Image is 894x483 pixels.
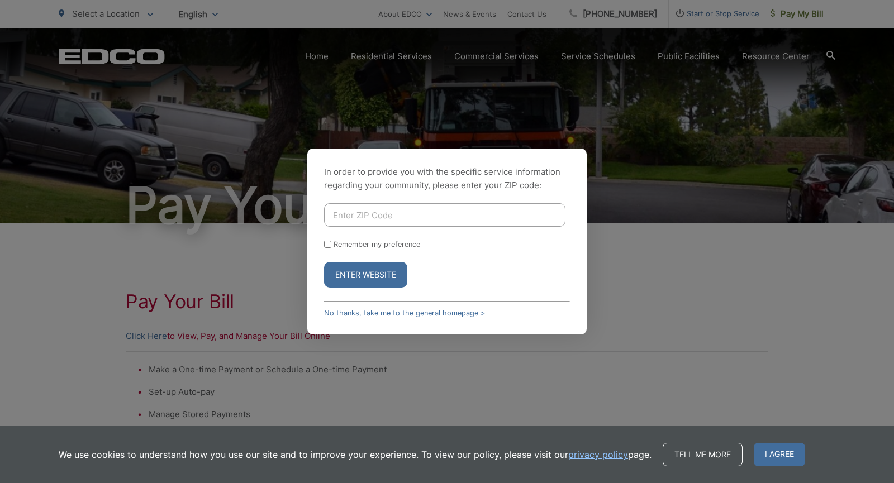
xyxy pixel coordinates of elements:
label: Remember my preference [334,240,420,248]
input: Enter ZIP Code [324,203,565,227]
p: We use cookies to understand how you use our site and to improve your experience. To view our pol... [59,448,652,461]
a: privacy policy [568,448,628,461]
a: Tell me more [663,443,743,466]
span: I agree [754,443,805,466]
a: No thanks, take me to the general homepage > [324,309,485,317]
p: In order to provide you with the specific service information regarding your community, please en... [324,165,570,192]
button: Enter Website [324,262,407,288]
